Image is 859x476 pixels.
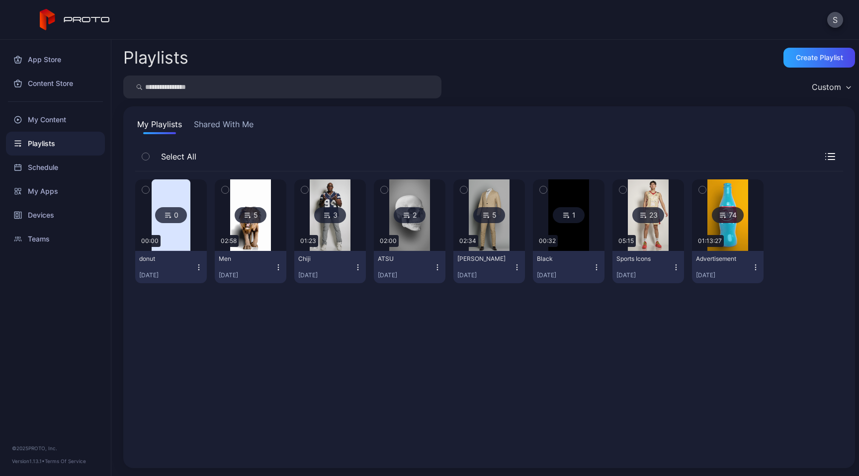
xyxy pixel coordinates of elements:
div: [DATE] [537,271,593,279]
button: Shared With Me [192,118,256,134]
div: [DATE] [696,271,752,279]
div: 02:00 [378,235,399,247]
div: 01:23 [298,235,318,247]
div: 02:58 [219,235,239,247]
div: [DATE] [378,271,433,279]
a: App Store [6,48,105,72]
a: Terms Of Service [45,458,86,464]
div: 05:15 [616,235,636,247]
div: Custom [812,82,841,92]
div: [DATE] [139,271,195,279]
div: [DATE] [298,271,354,279]
button: Men[DATE] [215,251,286,283]
button: [PERSON_NAME][DATE] [453,251,525,283]
button: Custom [807,76,855,98]
button: Create Playlist [783,48,855,68]
button: My Playlists [135,118,184,134]
div: 74 [712,207,744,223]
div: 1 [553,207,585,223]
div: Sports Icons [616,255,671,263]
a: Playlists [6,132,105,156]
div: 3 [314,207,346,223]
a: Schedule [6,156,105,179]
button: S [827,12,843,28]
span: Version 1.13.1 • [12,458,45,464]
div: kine [457,255,512,263]
button: Sports Icons[DATE] [612,251,684,283]
button: donut[DATE] [135,251,207,283]
div: 2 [394,207,426,223]
div: Black [537,255,592,263]
button: Black[DATE] [533,251,604,283]
div: © 2025 PROTO, Inc. [12,444,99,452]
div: Chiji [298,255,353,263]
div: 0 [155,207,187,223]
a: My Apps [6,179,105,203]
a: Content Store [6,72,105,95]
div: donut [139,255,194,263]
a: Teams [6,227,105,251]
div: [DATE] [616,271,672,279]
div: Create Playlist [796,54,843,62]
div: Men [219,255,273,263]
div: 00:32 [537,235,558,247]
a: Devices [6,203,105,227]
div: 00:00 [139,235,161,247]
div: 5 [473,207,505,223]
span: Select All [156,151,196,162]
div: 02:34 [457,235,478,247]
a: My Content [6,108,105,132]
div: [DATE] [219,271,274,279]
div: 01:13:27 [696,235,724,247]
div: 5 [235,207,266,223]
div: 23 [632,207,664,223]
div: ATSU [378,255,432,263]
button: ATSU[DATE] [374,251,445,283]
div: Advertisement [696,255,751,263]
h2: Playlists [123,49,188,67]
button: Chiji[DATE] [294,251,366,283]
div: [DATE] [457,271,513,279]
button: Advertisement[DATE] [692,251,764,283]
